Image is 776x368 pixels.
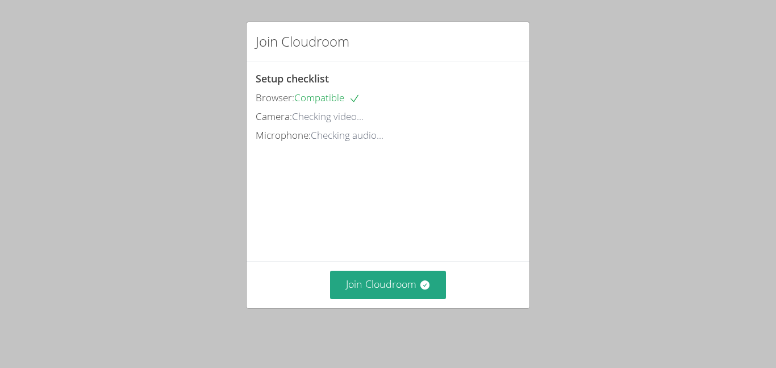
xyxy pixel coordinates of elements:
[256,31,349,52] h2: Join Cloudroom
[256,91,294,104] span: Browser:
[256,110,292,123] span: Camera:
[294,91,360,104] span: Compatible
[256,129,311,142] span: Microphone:
[311,129,383,142] span: Checking audio...
[256,72,329,85] span: Setup checklist
[330,271,447,299] button: Join Cloudroom
[292,110,364,123] span: Checking video...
